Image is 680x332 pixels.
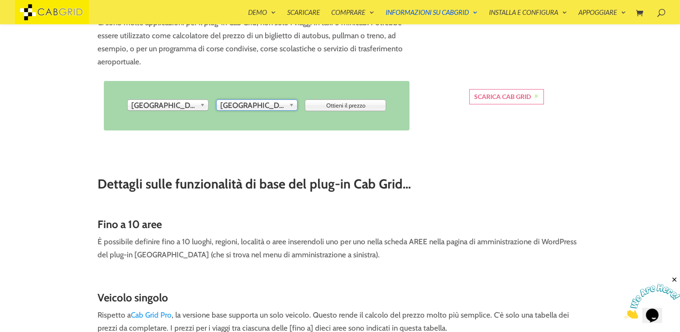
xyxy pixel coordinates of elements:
[578,9,626,24] a: Appoggiare
[131,100,196,111] span: [GEOGRAPHIC_DATA]
[287,9,320,24] a: Scaricare
[469,89,544,104] a: Scarica Cab Grid
[127,99,209,111] div: Pick up
[98,16,416,68] p: Ci sono molte applicazioni per il plug-in Cab Grid, non solo i viaggi in taxi o minicab. Potrebbe...
[216,99,298,111] div: Drop off
[331,9,374,24] a: Comprare
[489,9,567,24] a: Installa e configura
[624,276,680,319] iframe: chat widget
[98,218,162,231] font: Fino a 10 aree
[131,310,172,319] a: Cab Grid Pro
[220,100,285,111] span: [GEOGRAPHIC_DATA]
[305,99,387,111] input: Ottieni il prezzo
[386,9,478,24] a: Informazioni su CabGrid
[98,291,168,304] font: Veicolo singolo
[98,235,583,269] p: È possibile definire fino a 10 luoghi, regioni, località o aree inserendoli uno per uno nella sch...
[98,177,583,196] h2: Dettagli sulle funzionalità di base del plug-in Cab Grid...
[248,9,276,24] a: Demo
[15,6,89,16] a: CabGrid Taxi Plugin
